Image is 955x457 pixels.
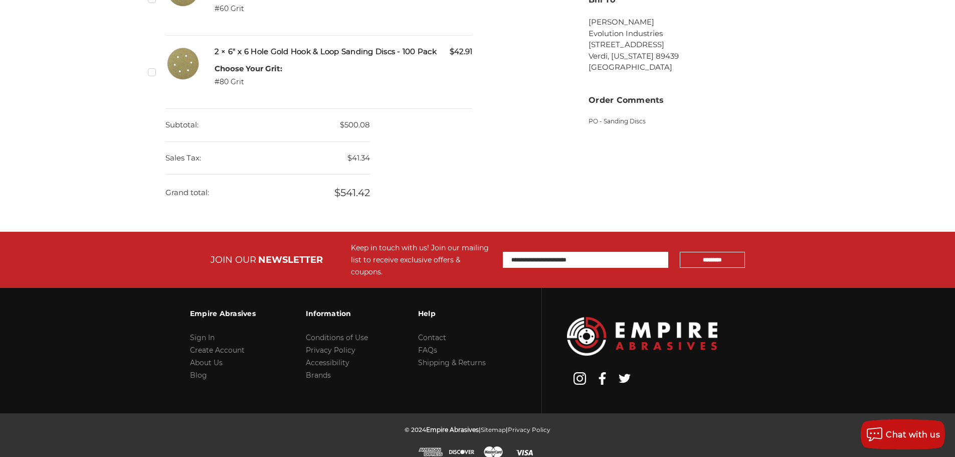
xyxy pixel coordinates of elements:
[306,333,368,342] a: Conditions of Use
[589,28,790,40] li: Evolution Industries
[418,333,446,342] a: Contact
[306,358,349,367] a: Accessibility
[589,39,790,51] li: [STREET_ADDRESS]
[258,254,323,265] span: NEWSLETTER
[165,142,201,175] dt: Sales Tax:
[165,175,370,211] dd: $541.42
[190,346,245,355] a: Create Account
[418,346,437,355] a: FAQs
[190,333,215,342] a: Sign In
[165,142,370,175] dd: $41.34
[426,426,479,433] span: Empire Abrasives
[190,303,256,324] h3: Empire Abrasives
[589,117,790,126] p: PO - Sanding Discs
[481,426,506,433] a: Sitemap
[589,51,790,62] li: Verdi, [US_STATE] 89439
[589,17,790,28] li: [PERSON_NAME]
[215,46,473,58] h5: 2 × 6" x 6 Hole Gold Hook & Loop Sanding Discs - 100 Pack
[306,371,331,380] a: Brands
[306,303,368,324] h3: Information
[589,94,790,106] h3: Order Comments
[215,4,282,14] dd: #60 Grit
[567,317,717,356] img: Empire Abrasives Logo Image
[508,426,550,433] a: Privacy Policy
[190,358,223,367] a: About Us
[165,109,370,142] dd: $500.08
[589,62,790,73] li: [GEOGRAPHIC_DATA]
[165,46,201,81] img: 6 inch hook & loop disc 6 VAC Hole
[450,46,472,58] span: $42.91
[418,303,486,324] h3: Help
[886,430,940,439] span: Chat with us
[861,419,945,449] button: Chat with us
[405,423,550,436] p: © 2024 | |
[211,254,256,265] span: JOIN OUR
[190,371,207,380] a: Blog
[215,77,282,87] dd: #80 Grit
[351,242,493,278] div: Keep in touch with us! Join our mailing list to receive exclusive offers & coupons.
[215,63,282,75] dt: Choose Your Grit:
[165,109,199,141] dt: Subtotal:
[418,358,486,367] a: Shipping & Returns
[165,177,209,209] dt: Grand total:
[306,346,355,355] a: Privacy Policy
